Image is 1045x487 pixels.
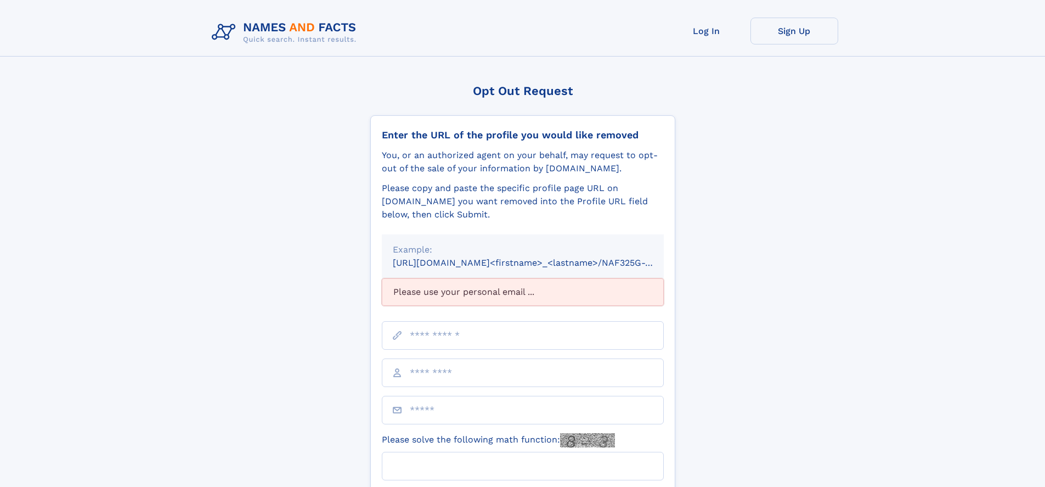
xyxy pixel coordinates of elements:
a: Log In [663,18,750,44]
img: Logo Names and Facts [207,18,365,47]
label: Please solve the following math function: [382,433,615,447]
div: Example: [393,243,653,256]
small: [URL][DOMAIN_NAME]<firstname>_<lastname>/NAF325G-xxxxxxxx [393,258,685,268]
div: Please copy and paste the specific profile page URL on [DOMAIN_NAME] you want removed into the Pr... [382,182,664,221]
div: You, or an authorized agent on your behalf, may request to opt-out of the sale of your informatio... [382,149,664,175]
div: Enter the URL of the profile you would like removed [382,129,664,141]
a: Sign Up [750,18,838,44]
div: Opt Out Request [370,84,675,98]
div: Please use your personal email ... [382,278,664,306]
